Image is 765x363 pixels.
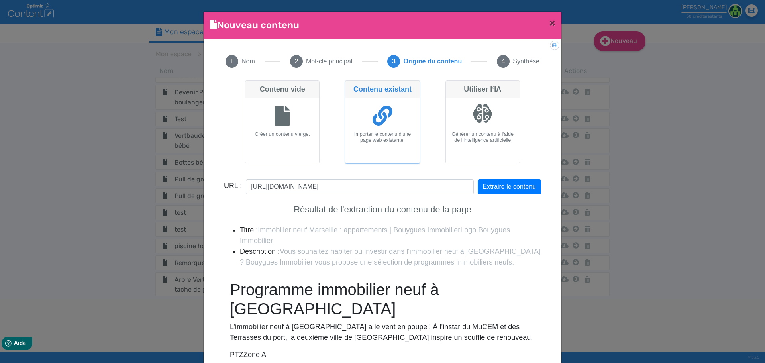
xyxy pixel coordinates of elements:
[543,12,561,34] button: Close
[230,349,537,360] p: PTZZone A
[240,247,541,266] b: Vous souhaitez habiter ou investir dans l'immobilier neuf à [GEOGRAPHIC_DATA] ? Bouygues Immobili...
[226,55,238,68] span: 1
[387,55,400,68] span: 3
[240,246,541,268] li: Description :
[306,57,352,66] span: Mot-clé principal
[245,81,319,98] div: Contenu vide
[446,81,520,98] div: Utiliser l‘IA
[549,17,555,28] span: ×
[241,57,255,66] span: Nom
[478,179,541,194] button: Extraire le contenu
[230,280,537,318] h1: Programme immobilier neuf à [GEOGRAPHIC_DATA]
[249,131,316,137] h6: Créer un contenu vierge.
[378,45,471,77] button: 3Origine du contenu
[246,179,473,194] input: https://votresite.com
[280,45,362,77] button: 2Mot-clé principal
[403,57,462,66] span: Origine du contenu
[513,57,539,66] span: Synthèse
[224,204,541,215] h2: Résultat de l'extraction du contenu de la page
[216,45,265,77] button: 1Nom
[224,181,242,191] label: URL :
[41,6,53,13] span: Aide
[240,226,510,245] b: Immobilier neuf Marseille : appartements | Bouygues ImmobilierLogo Bouygues Immobilier
[240,225,541,246] li: Titre :
[349,131,416,143] h6: Importer le contenu d'une page web existante.
[497,55,510,68] span: 4
[290,55,303,68] span: 2
[449,131,516,143] h6: Générer un contenu à l‘aide de l‘intelligence artificielle
[210,18,299,32] h4: Nouveau contenu
[487,45,549,77] button: 4Synthèse
[230,322,537,343] p: L’immobilier neuf à [GEOGRAPHIC_DATA] a le vent en poupe ! À l’instar du MuCEM et des Terrasses d...
[345,81,419,98] div: Contenu existant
